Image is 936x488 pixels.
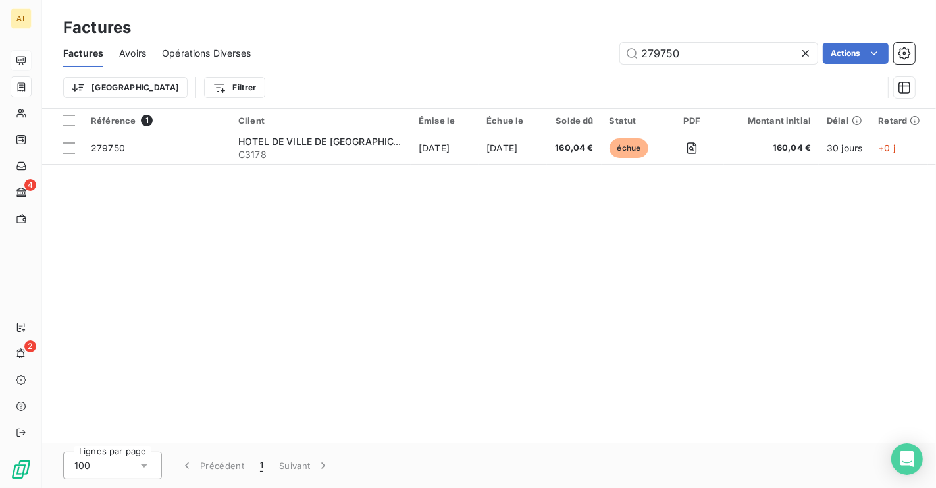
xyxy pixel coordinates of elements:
div: PDF [668,115,716,126]
span: Opérations Diverses [162,47,251,60]
span: Référence [91,115,136,126]
div: AT [11,8,32,29]
button: [GEOGRAPHIC_DATA] [63,77,188,98]
span: 160,04 € [732,142,811,155]
span: HOTEL DE VILLE DE [GEOGRAPHIC_DATA] [238,136,425,147]
span: échue [610,138,649,158]
div: Montant initial [732,115,811,126]
button: Précédent [172,452,252,479]
input: Rechercher [620,43,818,64]
span: 279750 [91,142,125,153]
span: Factures [63,47,103,60]
h3: Factures [63,16,131,40]
span: 1 [141,115,153,126]
div: Statut [610,115,652,126]
button: Filtrer [204,77,265,98]
div: Retard [878,115,920,126]
span: 2 [24,340,36,352]
td: [DATE] [411,132,479,164]
div: Client [238,115,403,126]
span: 4 [24,179,36,191]
span: 1 [260,459,263,472]
span: Avoirs [119,47,146,60]
div: Échue le [486,115,539,126]
div: Open Intercom Messenger [891,443,923,475]
button: Actions [823,43,889,64]
button: Suivant [271,452,338,479]
button: 1 [252,452,271,479]
div: Délai [827,115,862,126]
img: Logo LeanPay [11,459,32,480]
td: [DATE] [479,132,547,164]
div: Solde dû [555,115,593,126]
span: 160,04 € [555,142,593,155]
td: 30 jours [819,132,870,164]
span: +0 j [878,142,895,153]
div: Émise le [419,115,471,126]
span: 100 [74,459,90,472]
span: C3178 [238,148,403,161]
